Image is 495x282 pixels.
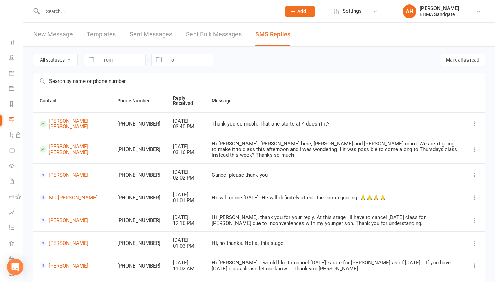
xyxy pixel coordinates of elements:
[7,259,23,275] div: Open Intercom Messenger
[33,23,73,46] a: New Message
[173,175,199,181] div: 02:02 PM
[173,243,199,249] div: 01:03 PM
[9,143,23,159] a: Product Sales
[117,263,161,269] div: [PHONE_NUMBER]
[9,205,23,221] a: Assessments
[212,172,458,178] div: Cancel please thank you
[343,3,362,19] span: Settings
[87,23,116,46] a: Templates
[173,260,199,266] div: [DATE]
[117,195,161,201] div: [PHONE_NUMBER]
[403,4,416,18] div: AH
[130,23,172,46] a: Sent Messages
[173,169,199,175] div: [DATE]
[9,82,23,97] a: Payments
[9,252,23,267] a: General attendance kiosk mode
[117,218,161,224] div: [PHONE_NUMBER]
[206,89,464,112] th: Message
[111,89,167,112] th: Phone Number
[33,73,485,89] input: Search by name or phone number
[40,172,105,178] a: [PERSON_NAME]
[117,147,161,152] div: [PHONE_NUMBER]
[9,236,23,252] a: What's New
[40,144,105,155] a: [PERSON_NAME]-[PERSON_NAME]
[9,97,23,112] a: Reports
[173,220,199,226] div: 12:16 PM
[173,144,199,150] div: [DATE]
[440,54,485,66] button: Mark all as read
[173,266,199,272] div: 11:02 AM
[212,195,458,201] div: He will come [DATE]. He will definitely attend the Group grading. 🙏🙏🙏🙏
[173,150,199,155] div: 03:16 PM
[212,141,458,158] div: Hi [PERSON_NAME], [PERSON_NAME] here, [PERSON_NAME] and [PERSON_NAME] mum. We aren't going to mak...
[173,192,199,198] div: [DATE]
[173,198,199,204] div: 01:01 PM
[173,124,199,130] div: 03:40 PM
[212,240,458,246] div: Hi, no thanks. Not at this stage
[173,118,199,124] div: [DATE]
[212,121,458,127] div: Thank you so much. That one starts at 4 doesn't it?
[40,217,105,224] a: [PERSON_NAME]
[41,7,276,16] input: Search...
[420,11,459,18] div: BBMA Sandgate
[9,35,23,51] a: Dashboard
[420,5,459,11] div: [PERSON_NAME]
[33,89,111,112] th: Contact
[186,23,242,46] a: Sent Bulk Messages
[9,66,23,82] a: Calendar
[40,262,105,269] a: [PERSON_NAME]
[40,240,105,246] a: [PERSON_NAME]
[117,172,161,178] div: [PHONE_NUMBER]
[173,215,199,220] div: [DATE]
[297,9,306,14] span: Add
[40,118,105,130] a: [PERSON_NAME]-[PERSON_NAME]
[117,121,161,127] div: [PHONE_NUMBER]
[285,6,315,17] button: Add
[173,237,199,243] div: [DATE]
[212,260,458,271] div: Hi [PERSON_NAME], I would like to cancel [DATE] karate for [PERSON_NAME] as of [DATE]... If you h...
[212,215,458,226] div: Hi [PERSON_NAME], thank you for your reply. At this stage I'll have to cancel [DATE] class for [P...
[165,54,213,66] input: To
[40,194,105,201] a: MD [PERSON_NAME]
[167,89,206,112] th: Reply Received
[9,51,23,66] a: People
[98,54,145,66] input: From
[117,240,161,246] div: [PHONE_NUMBER]
[255,23,290,46] a: SMS Replies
